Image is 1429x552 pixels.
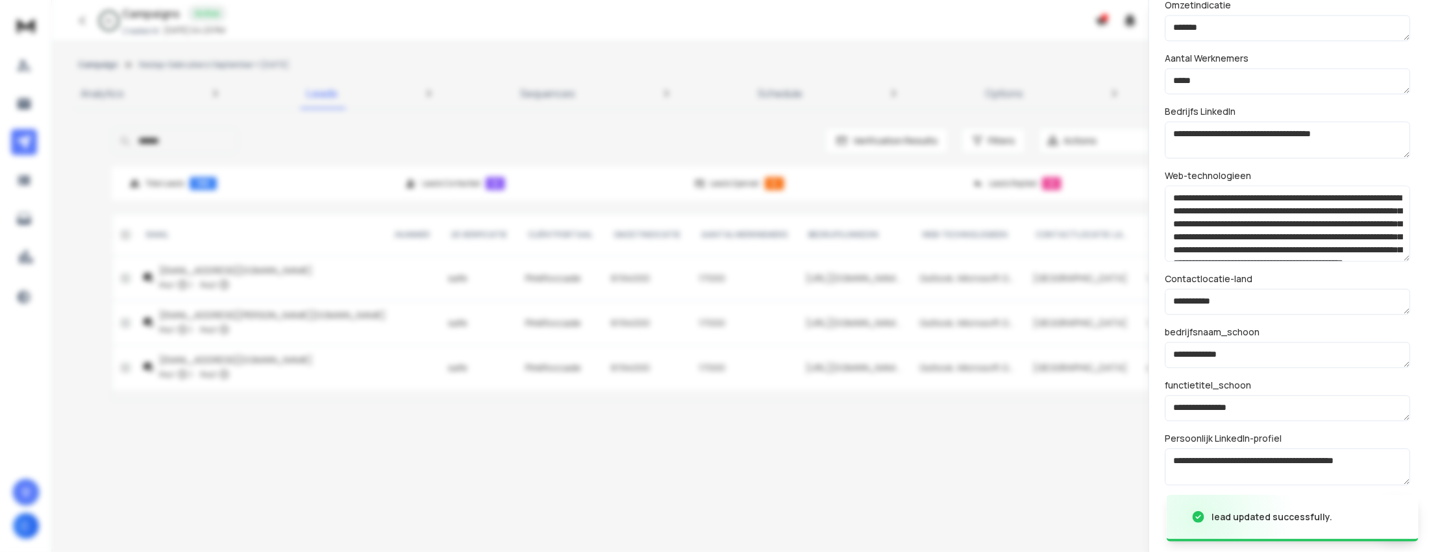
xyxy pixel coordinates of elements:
[1165,171,1251,180] label: Web-technologieen
[1165,274,1252,283] label: Contactlocatie-land
[1165,54,1249,63] label: Aantal Werknemers
[1165,328,1260,337] label: bedrijfsnaam_schoon
[1165,1,1231,10] label: Omzetindicatie
[1165,381,1251,390] label: functietitel_schoon
[1165,107,1236,116] label: Bedrijfs LinkedIn
[1212,510,1333,523] div: lead updated successfully.
[1165,434,1282,443] label: Persoonlijk LinkedIn-profiel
